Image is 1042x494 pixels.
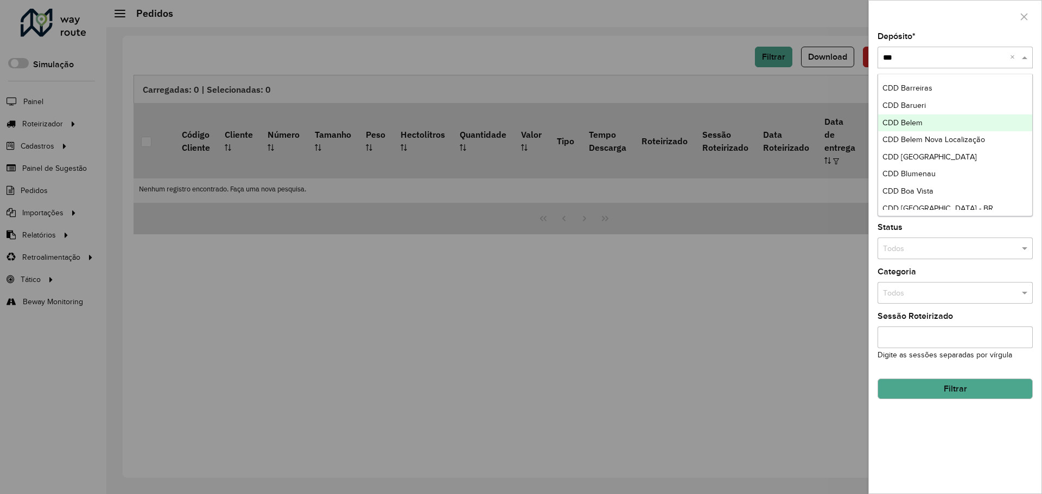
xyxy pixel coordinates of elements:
ng-dropdown-panel: Options list [878,74,1033,216]
button: Filtrar [878,378,1033,399]
label: Sessão Roteirizado [878,310,953,323]
span: CDD Blumenau [882,169,936,178]
small: Digite as sessões separadas por vírgula [878,351,1012,359]
span: CDD Barueri [882,101,926,110]
label: Depósito [878,30,916,43]
span: CDD Belem Nova Localização [882,135,985,144]
span: CDD Barreiras [882,84,932,92]
span: CDD [GEOGRAPHIC_DATA] - BR [882,204,993,213]
label: Categoria [878,265,916,278]
span: Clear all [1010,52,1019,64]
span: CDD [GEOGRAPHIC_DATA] [882,152,977,161]
label: Status [878,221,903,234]
span: CDD Belem [882,118,923,127]
span: CDD Boa Vista [882,187,933,195]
